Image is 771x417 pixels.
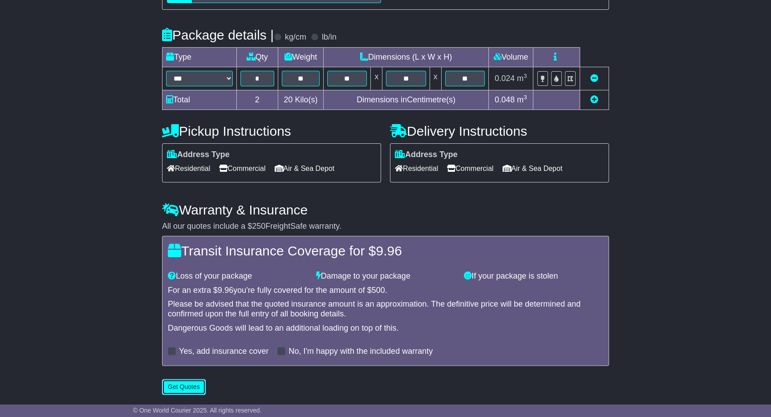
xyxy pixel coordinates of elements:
div: For an extra $ you're fully covered for the amount of $ . [168,286,603,296]
sup: 3 [523,73,527,79]
label: Address Type [167,150,230,160]
span: Commercial [219,162,265,175]
span: 500 [372,286,385,295]
td: Type [162,47,237,67]
span: 20 [284,95,292,104]
h4: Transit Insurance Coverage for $ [168,243,603,258]
span: Commercial [447,162,493,175]
span: 0.024 [495,74,515,83]
a: Remove this item [590,74,598,83]
td: Volume [488,47,533,67]
td: 2 [237,90,278,109]
div: Dangerous Goods will lead to an additional loading on top of this. [168,324,603,333]
span: 9.96 [376,243,402,258]
td: x [371,67,382,90]
td: Weight [278,47,324,67]
label: lb/in [322,32,337,42]
span: 250 [252,222,265,231]
span: m [517,74,527,83]
h4: Package details | [162,28,274,42]
label: kg/cm [285,32,306,42]
span: m [517,95,527,104]
h4: Warranty & Insurance [162,202,609,217]
label: Address Type [395,150,458,160]
h4: Pickup Instructions [162,124,381,138]
td: Total [162,90,237,109]
span: 0.048 [495,95,515,104]
div: Please be advised that the quoted insurance amount is an approximation. The definitive price will... [168,300,603,319]
label: Yes, add insurance cover [179,347,268,356]
label: No, I'm happy with the included warranty [288,347,433,356]
span: Residential [395,162,438,175]
span: © One World Courier 2025. All rights reserved. [133,407,262,414]
span: Air & Sea Depot [275,162,335,175]
span: 9.96 [218,286,233,295]
div: Loss of your package [163,271,312,281]
a: Add new item [590,95,598,104]
span: Residential [167,162,210,175]
h4: Delivery Instructions [390,124,609,138]
div: If your package is stolen [459,271,608,281]
button: Get Quotes [162,379,206,395]
div: All our quotes include a $ FreightSafe warranty. [162,222,609,231]
td: Qty [237,47,278,67]
td: Dimensions (L x W x H) [324,47,489,67]
sup: 3 [523,94,527,101]
span: Air & Sea Depot [503,162,563,175]
td: x [430,67,441,90]
td: Kilo(s) [278,90,324,109]
td: Dimensions in Centimetre(s) [324,90,489,109]
div: Damage to your package [312,271,460,281]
